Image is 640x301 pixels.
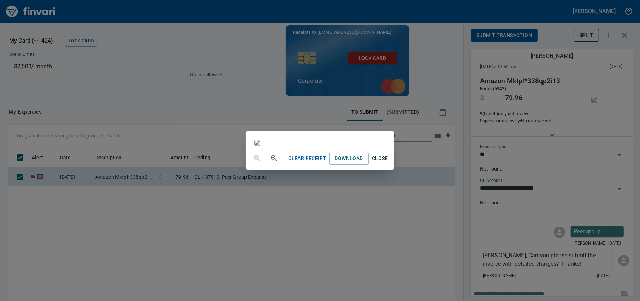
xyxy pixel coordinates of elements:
button: Clear Receipt [285,152,329,165]
a: Download [329,152,369,165]
span: Close [372,154,389,163]
button: Close [369,152,391,165]
span: Clear Receipt [288,154,326,163]
span: Download [335,154,363,163]
img: receipts%2Fmarketjohnson%2F2025-09-19%2FeN5SXQ5kD9XgMGaYPRmJvn8xbX92__LbJNACdLjusd4tfnQeOH.jpg [254,140,260,146]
